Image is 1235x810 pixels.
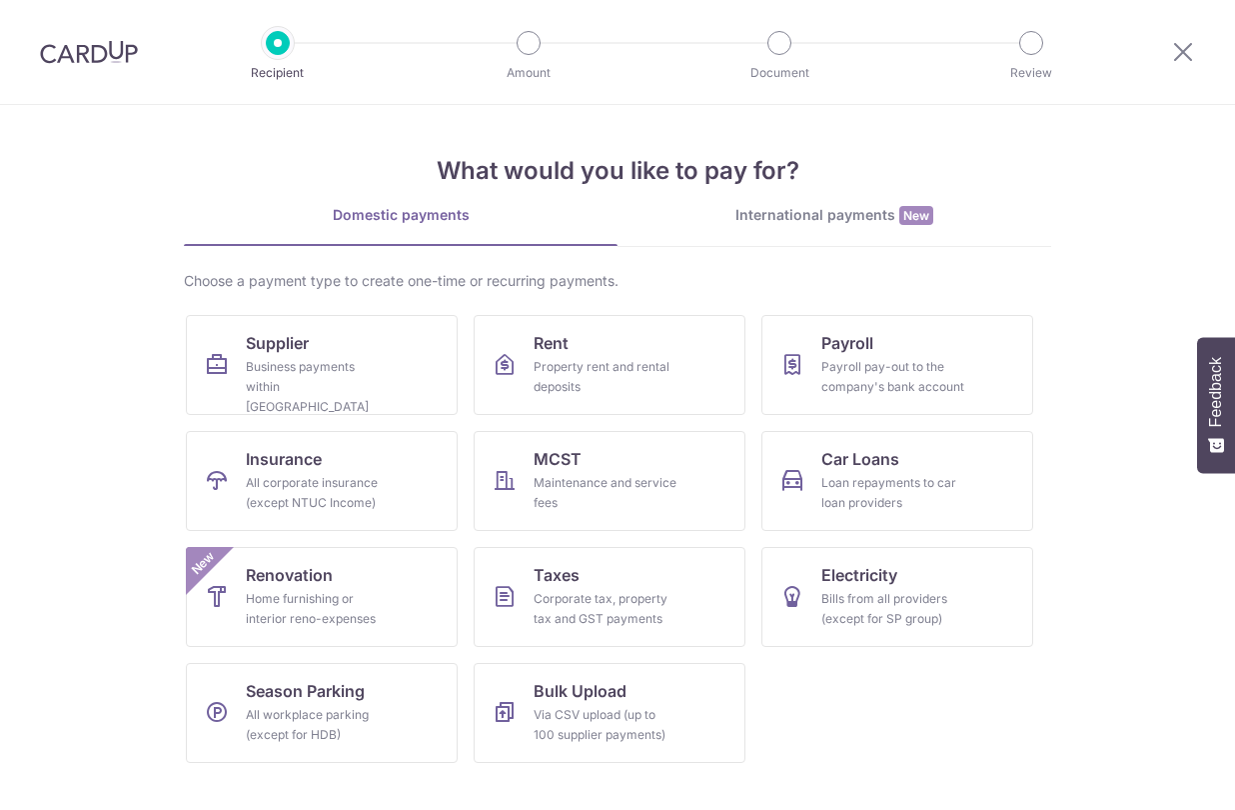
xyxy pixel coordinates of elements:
div: Domestic payments [184,205,617,225]
span: New [899,206,933,225]
h4: What would you like to pay for? [184,153,1051,189]
div: Home furnishing or interior reno-expenses [246,589,390,629]
p: Recipient [204,63,352,83]
a: RentProperty rent and rental deposits [474,315,745,415]
span: New [187,547,220,580]
span: Feedback [1207,357,1225,427]
span: Supplier [246,331,309,355]
span: MCST [534,447,582,471]
div: Via CSV upload (up to 100 supplier payments) [534,705,677,745]
button: Feedback - Show survey [1197,337,1235,473]
span: Season Parking [246,679,365,703]
span: Electricity [821,563,897,587]
div: Maintenance and service fees [534,473,677,513]
span: Bulk Upload [534,679,626,703]
p: Review [957,63,1105,83]
a: Car LoansLoan repayments to car loan providers [761,431,1033,531]
p: Amount [455,63,603,83]
div: Bills from all providers (except for SP group) [821,589,965,629]
span: Rent [534,331,569,355]
a: TaxesCorporate tax, property tax and GST payments [474,547,745,647]
div: Loan repayments to car loan providers [821,473,965,513]
span: Payroll [821,331,873,355]
div: All corporate insurance (except NTUC Income) [246,473,390,513]
img: CardUp [40,40,138,64]
a: PayrollPayroll pay-out to the company's bank account [761,315,1033,415]
div: Payroll pay-out to the company's bank account [821,357,965,397]
span: Renovation [246,563,333,587]
div: International payments [617,205,1051,226]
span: Taxes [534,563,580,587]
a: InsuranceAll corporate insurance (except NTUC Income) [186,431,458,531]
a: SupplierBusiness payments within [GEOGRAPHIC_DATA] [186,315,458,415]
div: Choose a payment type to create one-time or recurring payments. [184,271,1051,291]
a: MCSTMaintenance and service fees [474,431,745,531]
div: All workplace parking (except for HDB) [246,705,390,745]
iframe: Opens a widget where you can find more information [1107,750,1215,800]
div: Corporate tax, property tax and GST payments [534,589,677,629]
a: RenovationHome furnishing or interior reno-expensesNew [186,547,458,647]
a: ElectricityBills from all providers (except for SP group) [761,547,1033,647]
div: Property rent and rental deposits [534,357,677,397]
span: Insurance [246,447,322,471]
a: Season ParkingAll workplace parking (except for HDB) [186,663,458,763]
p: Document [705,63,853,83]
div: Business payments within [GEOGRAPHIC_DATA] [246,357,390,417]
a: Bulk UploadVia CSV upload (up to 100 supplier payments) [474,663,745,763]
span: Car Loans [821,447,899,471]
